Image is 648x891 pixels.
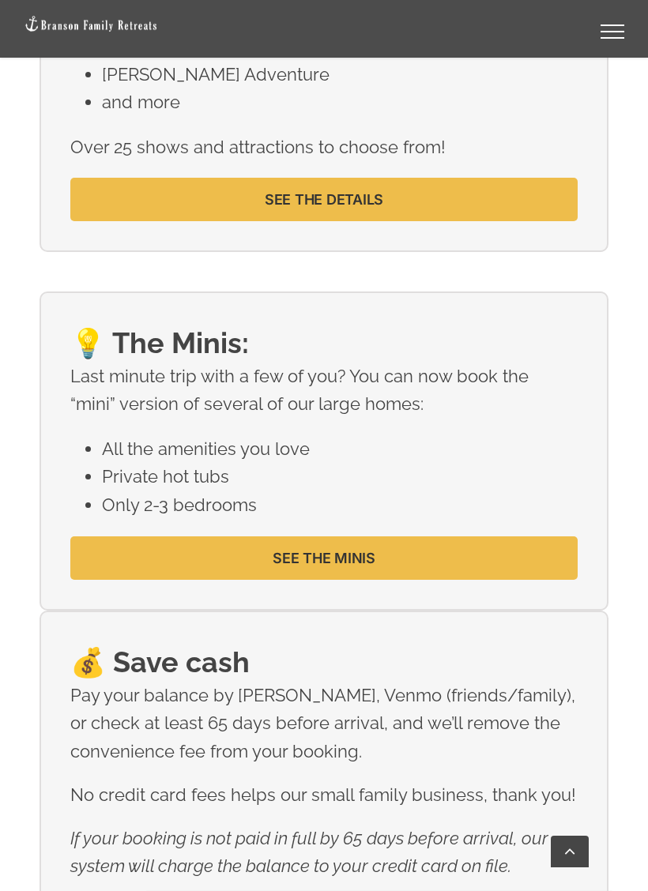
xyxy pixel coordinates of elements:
img: Branson Family Retreats Logo [24,15,158,33]
p: Last minute trip with a few of you? You can now book the “mini” version of several of our large h... [70,363,577,418]
li: Only 2-3 bedrooms [102,491,577,519]
a: SEE THE MINIS [70,536,577,580]
a: Toggle Menu [581,24,644,39]
li: [PERSON_NAME] Adventure [102,61,577,88]
li: and more [102,88,577,116]
em: If your booking is not paid in full by 65 days before arrival, our system will charge the balance... [70,828,548,876]
a: SEE THE DETAILS [70,178,577,221]
p: No credit card fees helps our small family business, thank you! [70,781,577,809]
li: All the amenities you love [102,435,577,463]
p: Pay your balance by [PERSON_NAME], Venmo (friends/family), or check at least 65 days before arriv... [70,682,577,765]
li: Private hot tubs [102,463,577,491]
strong: 💡 The Minis: [70,326,249,359]
span: SEE THE MINIS [273,550,375,566]
span: SEE THE DETAILS [265,191,383,208]
strong: 💰 Save cash [70,645,250,679]
p: Over 25 shows and attractions to choose from! [70,133,577,161]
